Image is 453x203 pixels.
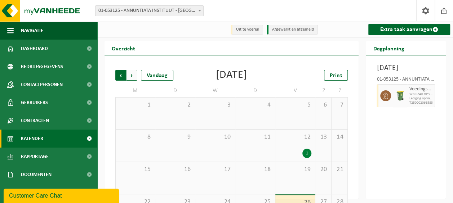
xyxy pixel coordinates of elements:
[267,25,318,35] li: Afgewerkt en afgemeld
[4,187,120,203] iframe: chat widget
[315,84,332,97] td: Z
[335,133,344,141] span: 14
[368,24,450,35] a: Extra taak aanvragen
[279,166,311,173] span: 19
[159,166,191,173] span: 16
[159,101,191,109] span: 2
[319,133,328,141] span: 13
[119,133,151,141] span: 8
[395,90,405,101] img: WB-0240-HPE-GN-50
[302,149,311,158] div: 1
[21,22,43,40] span: Navigatie
[239,166,271,173] span: 18
[377,63,435,73] h3: [DATE]
[332,84,348,97] td: Z
[216,70,247,81] div: [DATE]
[21,58,63,76] span: Bedrijfsgegevens
[21,130,43,148] span: Kalender
[115,84,155,97] td: M
[335,101,344,109] span: 7
[21,166,52,184] span: Documenten
[239,101,271,109] span: 4
[275,84,315,97] td: V
[235,84,275,97] td: D
[199,133,231,141] span: 10
[366,41,411,55] h2: Dagplanning
[159,133,191,141] span: 9
[239,133,271,141] span: 11
[319,101,328,109] span: 6
[21,94,48,112] span: Gebruikers
[279,133,311,141] span: 12
[119,101,151,109] span: 1
[319,166,328,173] span: 20
[330,73,342,78] span: Print
[199,101,231,109] span: 3
[21,184,54,202] span: Product Shop
[119,166,151,173] span: 15
[324,70,348,81] a: Print
[115,70,126,81] span: Vorige
[231,25,263,35] li: Uit te voeren
[409,96,433,101] span: Lediging op vaste frequentie
[155,84,195,97] td: D
[95,5,204,16] span: 01-053125 - ANNUNTIATA INSTITUUT - VEURNE
[96,6,203,16] span: 01-053125 - ANNUNTIATA INSTITUUT - VEURNE
[105,41,142,55] h2: Overzicht
[21,148,49,166] span: Rapportage
[377,77,435,84] div: 01-053125 - ANNUNTIATA INSTITUUT - [GEOGRAPHIC_DATA]
[409,86,433,92] span: Voedingsafval, bevat producten van dierlijke oorsprong, onverpakt, categorie 3
[279,101,311,109] span: 5
[335,166,344,173] span: 21
[126,70,137,81] span: Volgende
[199,166,231,173] span: 17
[21,40,48,58] span: Dashboard
[409,101,433,105] span: T250002066583
[21,76,63,94] span: Contactpersonen
[21,112,49,130] span: Contracten
[141,70,173,81] div: Vandaag
[195,84,235,97] td: W
[409,92,433,96] span: WB-0240-HP voedingsafval, bevat producten van dierlijke oors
